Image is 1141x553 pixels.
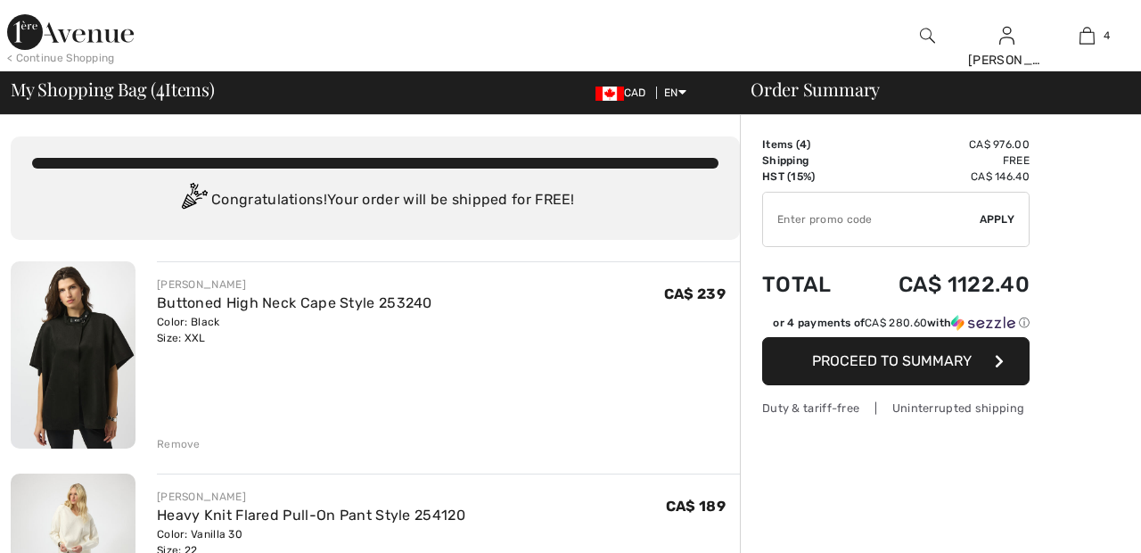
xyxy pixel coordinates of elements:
span: CAD [595,87,653,99]
span: 4 [800,138,807,151]
span: Proceed to Summary [812,352,972,369]
div: or 4 payments ofCA$ 280.60withSezzle Click to learn more about Sezzle [762,315,1030,337]
td: CA$ 1122.40 [854,254,1030,315]
td: CA$ 976.00 [854,136,1030,153]
td: Total [762,254,854,315]
span: CA$ 189 [666,498,726,515]
a: 4 [1047,25,1126,46]
img: search the website [920,25,935,46]
span: 4 [156,76,165,99]
div: [PERSON_NAME] [157,276,432,293]
td: CA$ 146.40 [854,169,1030,185]
span: Apply [980,211,1015,227]
img: My Info [999,25,1014,46]
input: Promo code [763,193,980,246]
img: Canadian Dollar [595,87,624,101]
div: < Continue Shopping [7,50,115,66]
span: CA$ 239 [664,285,726,302]
td: Free [854,153,1030,169]
span: 4 [1104,28,1110,44]
div: Color: Black Size: XXL [157,314,432,346]
div: or 4 payments of with [773,315,1030,331]
td: HST (15%) [762,169,854,185]
span: My Shopping Bag ( Items) [11,80,215,98]
span: CA$ 280.60 [865,317,927,329]
div: Order Summary [729,80,1130,98]
div: Duty & tariff-free | Uninterrupted shipping [762,400,1030,417]
td: Items ( ) [762,136,854,153]
img: Buttoned High Neck Cape Style 253240 [11,261,135,449]
img: 1ère Avenue [7,14,134,50]
a: Heavy Knit Flared Pull-On Pant Style 254120 [157,507,465,524]
a: Buttoned High Neck Cape Style 253240 [157,294,432,311]
td: Shipping [762,153,854,169]
button: Proceed to Summary [762,337,1030,385]
span: EN [664,87,686,99]
div: Remove [157,436,201,452]
img: Congratulation2.svg [176,183,211,219]
div: [PERSON_NAME] [157,489,465,505]
div: Congratulations! Your order will be shipped for FREE! [32,183,718,219]
img: My Bag [1079,25,1095,46]
a: Sign In [999,27,1014,44]
img: Sezzle [951,315,1015,331]
div: [PERSON_NAME] [968,51,1047,70]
